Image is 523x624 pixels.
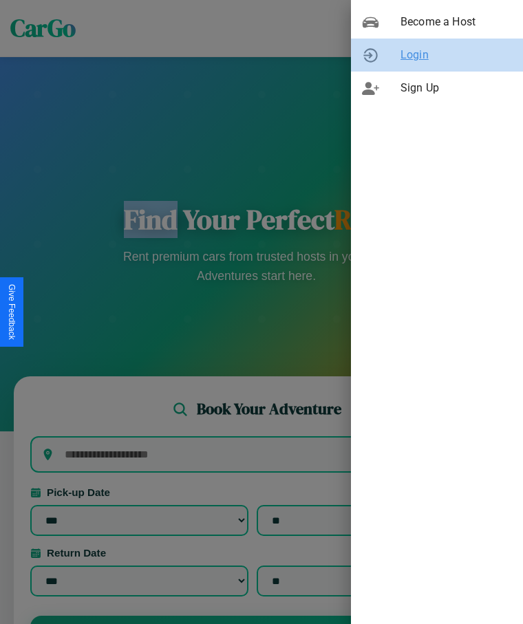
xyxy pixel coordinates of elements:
span: Become a Host [401,14,512,30]
div: Login [351,39,523,72]
span: Login [401,47,512,63]
div: Give Feedback [7,284,17,340]
div: Sign Up [351,72,523,105]
div: Become a Host [351,6,523,39]
span: Sign Up [401,80,512,96]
